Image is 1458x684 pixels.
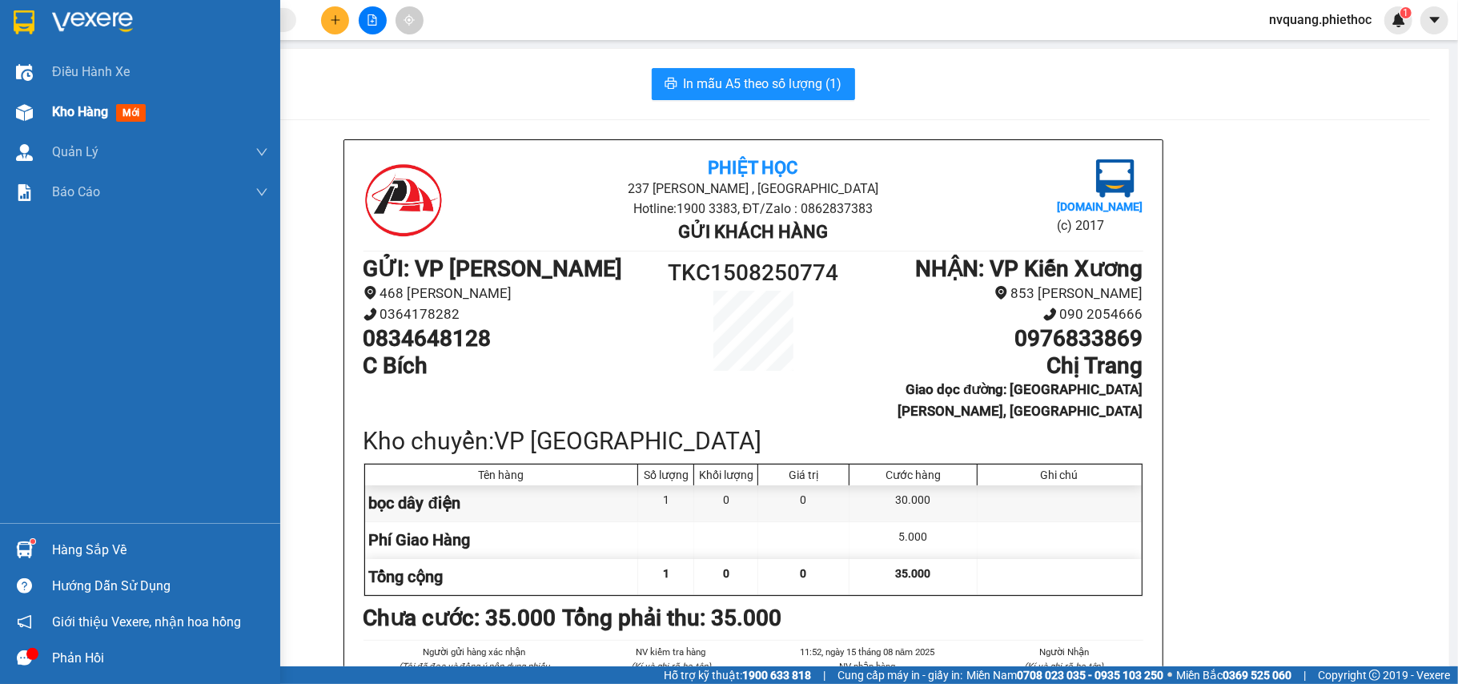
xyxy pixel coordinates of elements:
[16,64,33,81] img: warehouse-icon
[1096,159,1135,198] img: logo.jpg
[1167,672,1172,678] span: ⚪️
[1057,200,1143,213] b: [DOMAIN_NAME]
[801,567,807,580] span: 0
[694,485,758,521] div: 0
[16,541,33,558] img: warehouse-icon
[850,352,1143,380] h1: Chị Trang
[849,522,977,558] div: 5.000
[1392,13,1406,27] img: icon-new-feature
[1428,13,1442,27] span: caret-down
[116,104,146,122] span: mới
[631,661,711,672] i: (Kí và ghi rõ họ tên)
[52,104,108,119] span: Kho hàng
[396,645,554,659] li: Người gửi hàng xác nhận
[321,6,349,34] button: plus
[698,469,753,481] div: Khối lượng
[916,255,1143,282] b: NHẬN : VP Kiến Xương
[663,567,669,580] span: 1
[684,74,842,94] span: In mẫu A5 theo số lượng (1)
[363,255,623,282] b: GỬI : VP [PERSON_NAME]
[17,614,32,630] span: notification
[966,666,1163,684] span: Miền Nam
[1024,661,1104,672] i: (Kí và ghi rõ họ tên)
[255,146,268,159] span: down
[850,325,1143,352] h1: 0976833869
[17,650,32,666] span: message
[52,142,98,162] span: Quản Lý
[493,199,1013,219] li: Hotline: 1900 3383, ĐT/Zalo : 0862837383
[52,182,100,202] span: Báo cáo
[52,646,268,670] div: Phản hồi
[369,567,444,586] span: Tổng cộng
[363,304,656,325] li: 0364178282
[665,77,677,92] span: printer
[1303,666,1306,684] span: |
[762,469,845,481] div: Giá trị
[1369,670,1380,681] span: copyright
[365,485,639,521] div: bọc dây điện
[854,469,972,481] div: Cước hàng
[708,158,797,178] b: Phiệt Học
[363,605,556,631] b: Chưa cước : 35.000
[664,666,811,684] span: Hỗ trợ kỹ thuật:
[493,179,1013,199] li: 237 [PERSON_NAME] , [GEOGRAPHIC_DATA]
[1256,10,1384,30] span: nvquang.phiethoc
[30,539,35,544] sup: 1
[396,6,424,34] button: aim
[592,645,750,659] li: NV kiểm tra hàng
[1043,308,1057,321] span: phone
[1223,669,1291,682] strong: 0369 525 060
[363,286,377,300] span: environment
[563,605,782,631] b: Tổng phải thu: 35.000
[363,325,656,352] h1: 0834648128
[895,567,930,580] span: 35.000
[982,469,1138,481] div: Ghi chú
[52,612,241,632] span: Giới thiệu Vexere, nhận hoa hồng
[1176,666,1291,684] span: Miền Bắc
[994,286,1008,300] span: environment
[404,14,415,26] span: aim
[52,538,268,562] div: Hàng sắp về
[1420,6,1448,34] button: caret-down
[52,574,268,598] div: Hướng dẫn sử dụng
[823,666,825,684] span: |
[1057,215,1143,235] li: (c) 2017
[849,485,977,521] div: 30.000
[365,522,639,558] div: Phí Giao Hàng
[723,567,729,580] span: 0
[642,469,689,481] div: Số lượng
[789,659,947,674] li: NV nhận hàng
[363,352,656,380] h1: C Bích
[1017,669,1163,682] strong: 0708 023 035 - 0935 103 250
[678,222,828,242] b: Gửi khách hàng
[255,186,268,199] span: down
[17,578,32,593] span: question-circle
[16,144,33,161] img: warehouse-icon
[850,304,1143,325] li: 090 2054666
[363,422,1143,460] div: Kho chuyển: VP [GEOGRAPHIC_DATA]
[16,104,33,121] img: warehouse-icon
[1403,7,1408,18] span: 1
[742,669,811,682] strong: 1900 633 818
[758,485,849,521] div: 0
[850,283,1143,304] li: 853 [PERSON_NAME]
[638,485,694,521] div: 1
[359,6,387,34] button: file-add
[369,469,634,481] div: Tên hàng
[898,381,1143,419] b: Giao dọc đường: [GEOGRAPHIC_DATA][PERSON_NAME], [GEOGRAPHIC_DATA]
[363,283,656,304] li: 468 [PERSON_NAME]
[363,159,444,239] img: logo.jpg
[367,14,378,26] span: file-add
[985,645,1143,659] li: Người Nhận
[52,62,130,82] span: Điều hành xe
[16,184,33,201] img: solution-icon
[330,14,341,26] span: plus
[656,255,851,291] h1: TKC1508250774
[789,645,947,659] li: 11:52, ngày 15 tháng 08 năm 2025
[837,666,962,684] span: Cung cấp máy in - giấy in:
[1400,7,1412,18] sup: 1
[363,308,377,321] span: phone
[14,10,34,34] img: logo-vxr
[652,68,855,100] button: printerIn mẫu A5 theo số lượng (1)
